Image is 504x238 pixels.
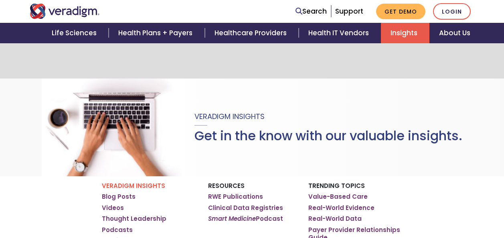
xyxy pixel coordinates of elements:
a: Blog Posts [102,193,136,201]
a: Value-Based Care [308,193,368,201]
a: Life Sciences [42,23,109,43]
a: Videos [102,204,124,212]
a: Get Demo [376,4,425,19]
a: Podcasts [102,226,133,234]
a: About Us [429,23,480,43]
h1: Get in the know with our valuable insights. [194,128,462,143]
img: Veradigm logo [30,4,100,19]
a: Search [296,6,327,17]
a: Health IT Vendors [299,23,381,43]
a: Real-World Evidence [308,204,374,212]
span: Veradigm Insights [194,111,265,121]
a: RWE Publications [208,193,263,201]
a: Healthcare Providers [205,23,299,43]
a: Health Plans + Payers [109,23,204,43]
a: Real-World Data [308,215,362,223]
a: Login [433,3,471,20]
em: Smart Medicine [208,214,256,223]
a: Thought Leadership [102,215,166,223]
a: Smart MedicinePodcast [208,215,283,223]
a: Support [335,6,363,16]
a: Clinical Data Registries [208,204,283,212]
a: Insights [381,23,429,43]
